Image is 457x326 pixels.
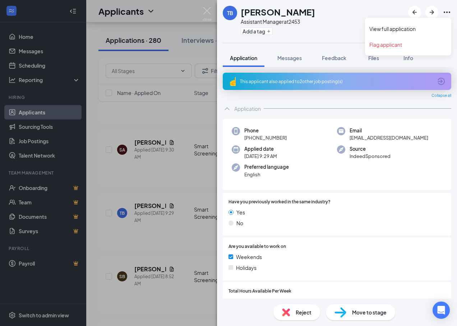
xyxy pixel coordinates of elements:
span: IndeedSponsored [350,153,391,160]
span: Email [350,127,428,134]
div: TB [227,9,233,17]
svg: ArrowLeftNew [410,8,419,17]
span: Reject [296,308,311,316]
span: [PHONE_NUMBER] [244,134,287,141]
svg: ArrowCircle [437,77,446,86]
div: Application [234,105,261,112]
span: Info [403,55,413,61]
span: Weekends [236,253,262,261]
h1: [PERSON_NAME] [241,6,315,18]
span: [EMAIL_ADDRESS][DOMAIN_NAME] [350,134,428,141]
span: [DATE] 9:29 AM [244,153,277,160]
div: This applicant also applied to 2 other job posting(s) [240,78,433,85]
span: Application [230,55,257,61]
span: Files [368,55,379,61]
svg: ChevronUp [223,104,231,113]
span: Yes [236,208,245,216]
span: Collapse all [431,93,451,99]
button: PlusAdd a tag [241,27,273,35]
div: Open Intercom Messenger [433,302,450,319]
span: Source [350,145,391,153]
span: No [236,219,243,227]
svg: Plus [267,29,271,33]
div: Assistant Manager at 2453 [241,18,315,25]
span: 40 [228,298,446,305]
svg: ArrowRight [428,8,436,17]
span: Messages [277,55,302,61]
span: Total Hours Available Per Week [228,288,291,295]
span: Holidays [236,264,257,272]
span: Are you available to work on [228,243,286,250]
button: ArrowRight [425,6,438,19]
span: Have you previously worked in the same industry? [228,199,331,205]
svg: Ellipses [443,8,451,17]
a: View full application [369,25,447,32]
span: Move to stage [352,308,387,316]
span: Phone [244,127,287,134]
button: ArrowLeftNew [408,6,421,19]
span: English [244,171,289,178]
span: Feedback [322,55,346,61]
span: Applied date [244,145,277,153]
span: Preferred language [244,163,289,171]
